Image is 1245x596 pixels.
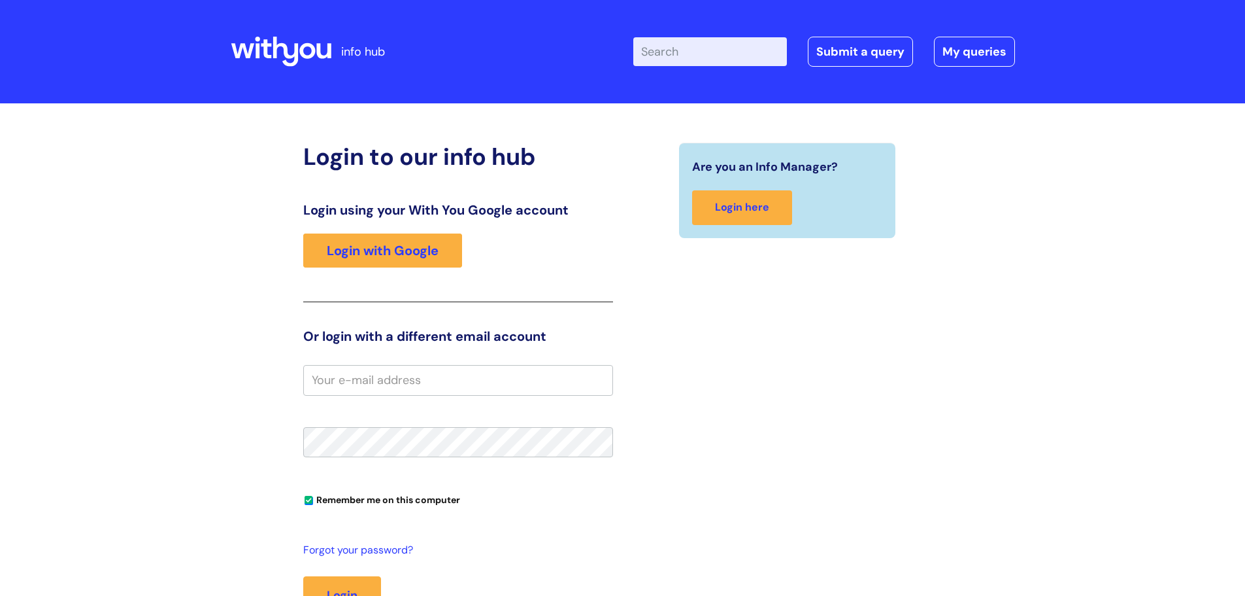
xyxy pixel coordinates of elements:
input: Search [633,37,787,66]
a: My queries [934,37,1015,67]
a: Submit a query [808,37,913,67]
a: Login here [692,190,792,225]
h2: Login to our info hub [303,143,613,171]
input: Remember me on this computer [305,497,313,505]
p: info hub [341,41,385,62]
a: Forgot your password? [303,541,606,560]
h3: Or login with a different email account [303,328,613,344]
span: Are you an Info Manager? [692,156,838,177]
a: Login with Google [303,234,462,268]
input: Your e-mail address [303,365,613,395]
h3: Login using your With You Google account [303,202,613,218]
div: You can uncheck this option if you're logging in from a shared device [303,489,613,510]
label: Remember me on this computer [303,491,460,506]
